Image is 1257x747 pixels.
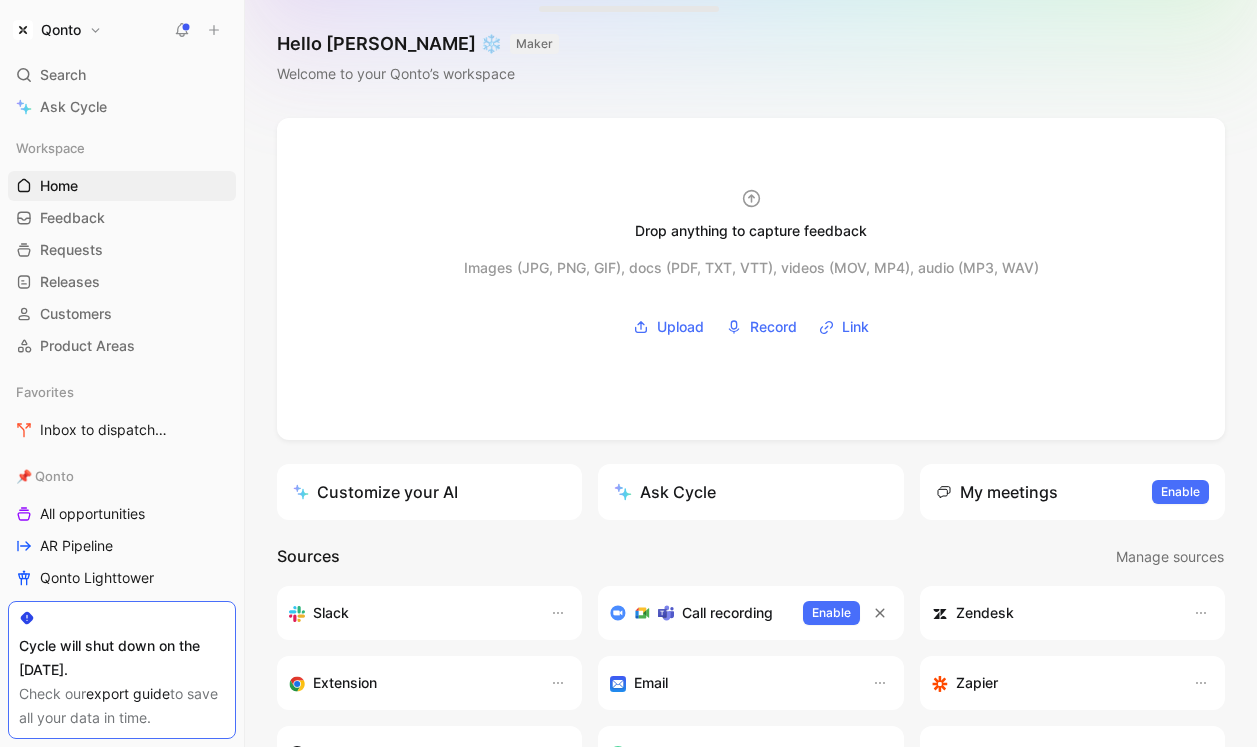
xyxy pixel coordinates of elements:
span: Search [40,63,86,87]
div: Customize your AI [293,480,458,504]
a: ai generated requests [8,595,236,625]
a: Ask Cycle [8,92,236,122]
span: Manage sources [1116,545,1224,569]
div: Sync customers and create docs [932,601,1173,625]
span: Releases [40,272,100,292]
a: Releases [8,267,236,297]
button: Record [719,312,804,342]
button: Link [812,312,876,342]
button: QontoQonto [8,16,107,44]
h3: Call recording [682,601,773,625]
div: Welcome to your Qonto’s workspace [277,62,559,86]
a: AR Pipeline [8,531,236,561]
span: Inbox to dispatch [40,420,190,441]
h3: Email [634,671,668,695]
span: Product Areas [40,336,135,356]
div: Search [8,60,236,90]
span: Favorites [16,382,74,402]
a: Requests [8,235,236,265]
span: All opportunities [40,504,145,524]
h1: Qonto [41,21,81,39]
a: Inbox to dispatch🛠️ Tools [8,415,236,445]
div: Favorites [8,377,236,407]
span: Link [842,315,869,339]
a: Feedback [8,203,236,233]
div: Capture feedback from anywhere on the web [289,671,530,695]
a: Home [8,171,236,201]
a: Customers [8,299,236,329]
span: Qonto Lighttower [40,568,154,588]
a: All opportunities [8,499,236,529]
span: Upload [657,315,704,339]
span: Home [40,176,78,196]
span: Workspace [16,138,85,158]
div: Capture feedback from thousands of sources with Zapier (survey results, recordings, sheets, etc). [932,671,1173,695]
span: Feedback [40,208,105,228]
div: 📌 QontoAll opportunitiesAR PipelineQonto Lighttowerai generated requests [8,461,236,625]
div: My meetings [936,480,1058,504]
div: Sync your customers, send feedback and get updates in Slack [289,601,530,625]
button: Enable [803,601,860,625]
button: Ask Cycle [598,464,903,520]
button: Manage sources [1115,544,1225,570]
h1: Hello [PERSON_NAME] ❄️ [277,32,559,56]
button: Upload [626,312,711,342]
div: Workspace [8,133,236,163]
h2: Sources [277,544,340,570]
span: Requests [40,240,103,260]
div: Drop anything to capture feedback [635,219,867,243]
div: Check our to save all your data in time. [19,682,225,730]
span: Ask Cycle [40,95,107,119]
span: Customers [40,304,112,324]
div: 📌 Qonto [8,461,236,491]
a: Qonto Lighttower [8,563,236,593]
span: Enable [812,603,851,623]
span: 📌 Qonto [16,466,74,486]
span: AR Pipeline [40,536,113,556]
a: Product Areas [8,331,236,361]
span: Record [750,315,797,339]
div: Record & transcribe meetings from Zoom, Meet & Teams. [610,601,786,625]
div: Forward emails to your feedback inbox [610,671,851,695]
img: Qonto [13,20,33,40]
div: Images (JPG, PNG, GIF), docs (PDF, TXT, VTT), videos (MOV, MP4), audio (MP3, WAV) [464,256,1039,280]
h3: Zendesk [956,601,1014,625]
span: Enable [1161,482,1200,502]
h3: Slack [313,601,349,625]
h3: Extension [313,671,377,695]
div: Cycle will shut down on the [DATE]. [19,634,225,682]
a: export guide [86,685,170,702]
span: 🛠️ Tools [163,423,211,438]
div: Ask Cycle [614,480,716,504]
h3: Zapier [956,671,998,695]
a: Customize your AI [277,464,582,520]
button: Enable [1152,480,1209,504]
button: MAKER [510,34,559,54]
